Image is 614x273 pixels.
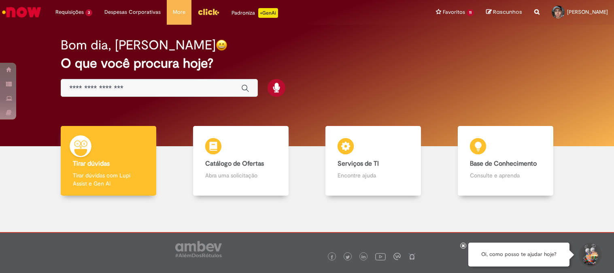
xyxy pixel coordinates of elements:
[175,126,307,196] a: Catálogo de Ofertas Abra uma solicitação
[567,9,608,15] span: [PERSON_NAME]
[467,9,474,16] span: 11
[578,243,602,267] button: Iniciar Conversa de Suporte
[1,4,42,20] img: ServiceNow
[205,171,276,179] p: Abra uma solicitação
[346,255,350,259] img: logo_footer_twitter.png
[42,126,175,196] a: Tirar dúvidas Tirar dúvidas com Lupi Assist e Gen Ai
[216,39,227,51] img: happy-face.png
[361,255,365,260] img: logo_footer_linkedin.png
[393,253,401,260] img: logo_footer_workplace.png
[258,8,278,18] p: +GenAi
[439,126,572,196] a: Base de Conhecimento Consulte e aprenda
[307,126,440,196] a: Serviços de TI Encontre ajuda
[73,160,110,168] b: Tirar dúvidas
[104,8,161,16] span: Despesas Corporativas
[330,255,334,259] img: logo_footer_facebook.png
[443,8,465,16] span: Favoritos
[198,6,219,18] img: click_logo_yellow_360x200.png
[173,8,185,16] span: More
[175,241,222,257] img: logo_footer_ambev_rotulo_gray.png
[73,171,144,188] p: Tirar dúvidas com Lupi Assist e Gen Ai
[205,160,264,168] b: Catálogo de Ofertas
[486,9,522,16] a: Rascunhos
[470,160,537,168] b: Base de Conhecimento
[232,8,278,18] div: Padroniza
[338,160,379,168] b: Serviços de TI
[468,243,569,267] div: Oi, como posso te ajudar hoje?
[55,8,84,16] span: Requisições
[338,171,409,179] p: Encontre ajuda
[470,171,541,179] p: Consulte e aprenda
[61,38,216,52] h2: Bom dia, [PERSON_NAME]
[493,8,522,16] span: Rascunhos
[61,56,553,70] h2: O que você procura hoje?
[85,9,92,16] span: 3
[408,253,416,260] img: logo_footer_naosei.png
[375,251,386,262] img: logo_footer_youtube.png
